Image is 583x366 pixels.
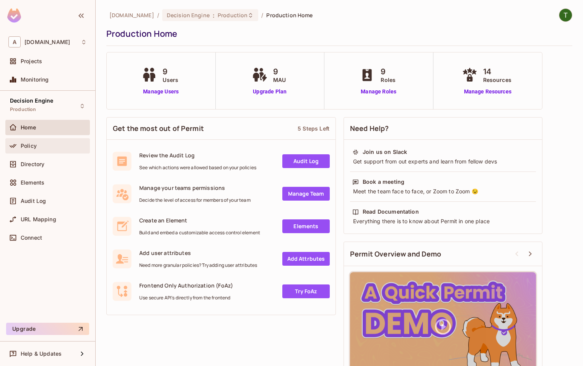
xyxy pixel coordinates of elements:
[139,249,257,257] span: Add user attributes
[282,284,330,298] a: Try FoAz
[218,11,248,19] span: Production
[363,178,404,186] div: Book a meeting
[363,148,407,156] div: Join us on Slack
[163,76,178,84] span: Users
[352,158,534,165] div: Get support from out experts and learn from fellow devs
[24,39,70,45] span: Workspace: abclojistik.com
[559,9,572,21] img: Taha ÇEKEN
[10,98,53,104] span: Decision Engine
[298,125,329,132] div: 5 Steps Left
[483,76,511,84] span: Resources
[139,282,233,289] span: Frontend Only Authorization (FoAz)
[381,66,396,77] span: 9
[157,11,159,19] li: /
[21,77,49,83] span: Monitoring
[273,76,286,84] span: MAU
[139,230,260,236] span: Build and embed a customizable access control element
[21,216,56,222] span: URL Mapping
[381,76,396,84] span: Roles
[139,262,257,268] span: Need more granular policies? Try adding user attributes
[139,184,251,191] span: Manage your teams permissions
[273,66,286,77] span: 9
[163,66,178,77] span: 9
[282,219,330,233] a: Elements
[261,11,263,19] li: /
[10,106,36,113] span: Production
[139,152,256,159] span: Review the Audit Log
[140,88,182,96] a: Manage Users
[7,8,21,23] img: SReyMgAAAABJRU5ErkJggg==
[139,197,251,203] span: Decide the level of access for members of your team
[350,249,441,259] span: Permit Overview and Demo
[8,36,21,47] span: A
[363,208,419,216] div: Read Documentation
[352,217,534,225] div: Everything there is to know about Permit in one place
[250,88,290,96] a: Upgrade Plan
[21,58,42,64] span: Projects
[21,180,44,186] span: Elements
[282,252,330,266] a: Add Attrbutes
[167,11,210,19] span: Decision Engine
[282,187,330,201] a: Manage Team
[350,124,389,133] span: Need Help?
[358,88,399,96] a: Manage Roles
[6,323,89,335] button: Upgrade
[266,11,313,19] span: Production Home
[352,188,534,195] div: Meet the team face to face, or Zoom to Zoom 😉
[113,124,204,133] span: Get the most out of Permit
[21,124,36,131] span: Home
[282,154,330,168] a: Audit Log
[106,28,568,39] div: Production Home
[212,12,215,18] span: :
[483,66,511,77] span: 14
[460,88,515,96] a: Manage Resources
[21,351,62,357] span: Help & Updates
[21,198,46,204] span: Audit Log
[139,165,256,171] span: See which actions were allowed based on your policies
[109,11,154,19] span: the active workspace
[21,143,37,149] span: Policy
[21,235,42,241] span: Connect
[139,295,233,301] span: Use secure API's directly from the frontend
[139,217,260,224] span: Create an Element
[21,161,44,167] span: Directory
